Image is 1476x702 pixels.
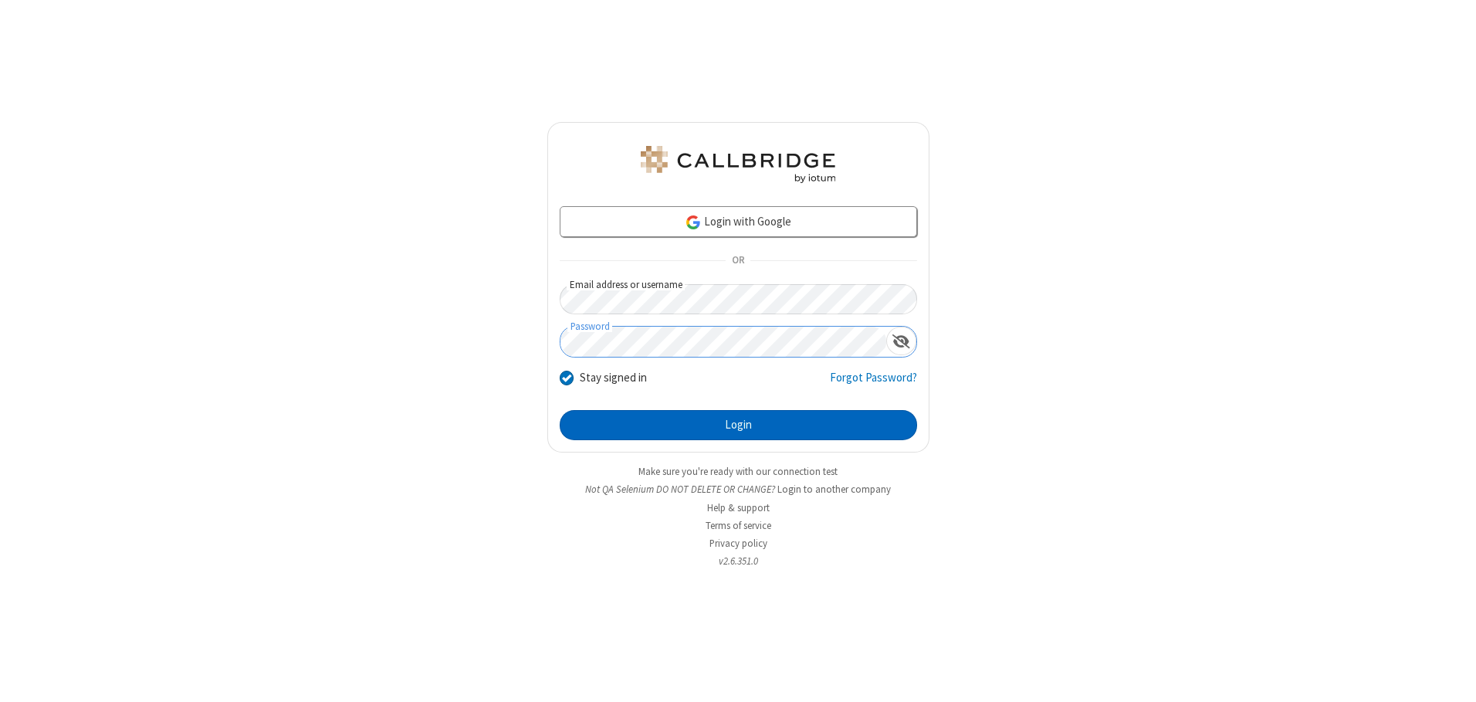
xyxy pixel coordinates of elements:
input: Email address or username [560,284,917,314]
div: Show password [886,327,916,355]
input: Password [560,327,886,357]
li: Not QA Selenium DO NOT DELETE OR CHANGE? [547,482,929,497]
img: QA Selenium DO NOT DELETE OR CHANGE [638,146,838,183]
button: Login to another company [777,482,891,497]
a: Help & support [707,501,770,514]
a: Make sure you're ready with our connection test [638,465,838,478]
a: Login with Google [560,206,917,237]
a: Forgot Password? [830,369,917,398]
label: Stay signed in [580,369,647,387]
span: OR [726,250,750,272]
a: Terms of service [706,519,771,532]
li: v2.6.351.0 [547,554,929,568]
a: Privacy policy [709,537,767,550]
button: Login [560,410,917,441]
img: google-icon.png [685,214,702,231]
